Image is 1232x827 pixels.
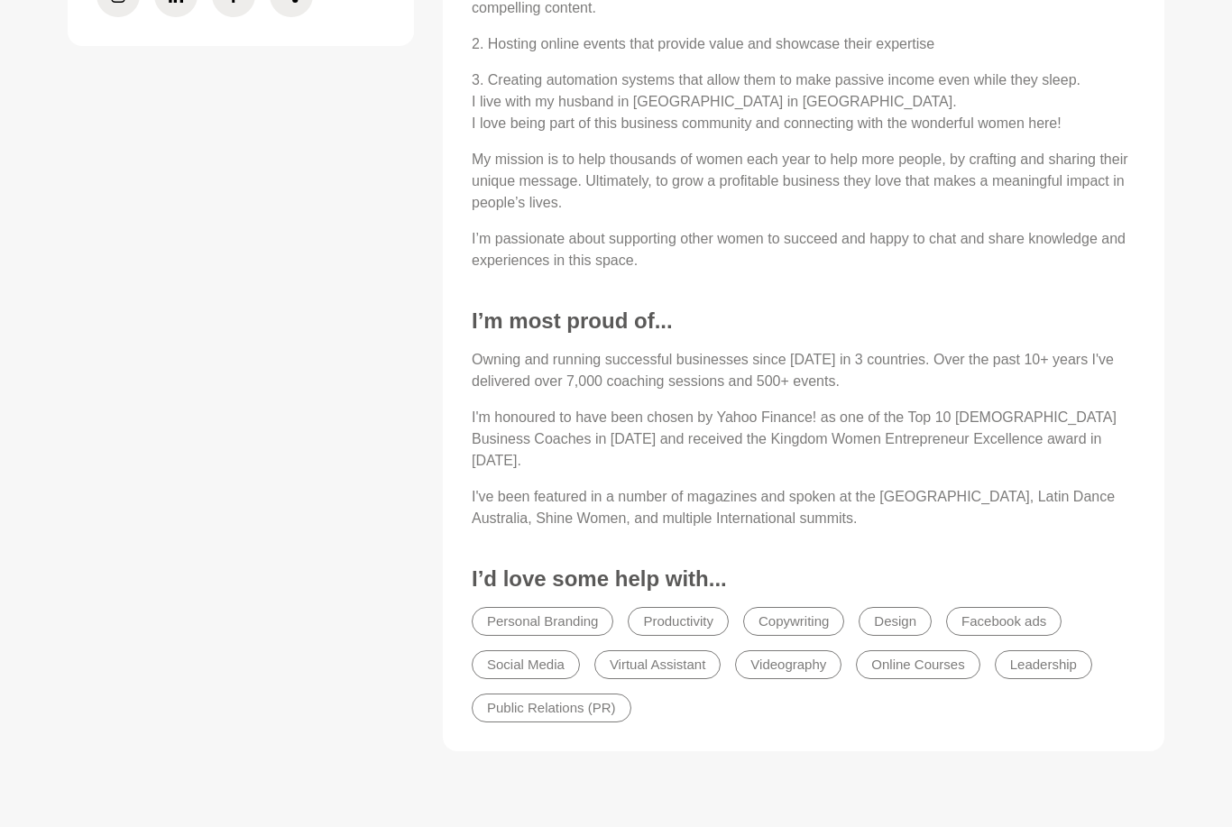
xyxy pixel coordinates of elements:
[472,349,1135,392] p: Owning and running successful businesses since [DATE] in 3 countries. Over the past 10+ years I'v...
[472,33,1135,55] p: 2. Hosting online events that provide value and showcase their expertise
[472,228,1135,271] p: I’m passionate about supporting other women to succeed and happy to chat and share knowledge and ...
[472,565,1135,593] h3: I’d love some help with...
[472,149,1135,214] p: My mission is to help thousands of women each year to help more people, by crafting and sharing t...
[472,407,1135,472] p: I'm honoured to have been chosen by Yahoo Finance! as one of the Top 10 [DEMOGRAPHIC_DATA] Busine...
[472,486,1135,529] p: I've been featured in a number of magazines and spoken at the [GEOGRAPHIC_DATA], Latin Dance Aust...
[472,308,1135,335] h3: I’m most proud of...
[472,69,1135,134] p: 3. Creating automation systems that allow them to make passive income even while they sleep. I li...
